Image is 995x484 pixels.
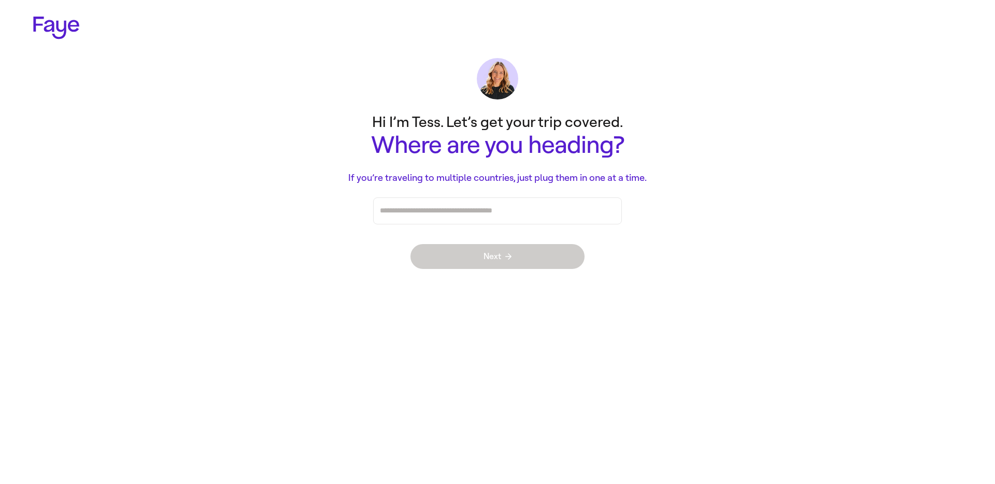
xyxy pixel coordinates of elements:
[290,132,705,159] h1: Where are you heading?
[380,198,615,224] div: Press enter after you type each destination
[290,171,705,185] p: If you’re traveling to multiple countries, just plug them in one at a time.
[290,112,705,132] p: Hi I’m Tess. Let’s get your trip covered.
[484,252,511,261] span: Next
[410,244,585,269] button: Next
